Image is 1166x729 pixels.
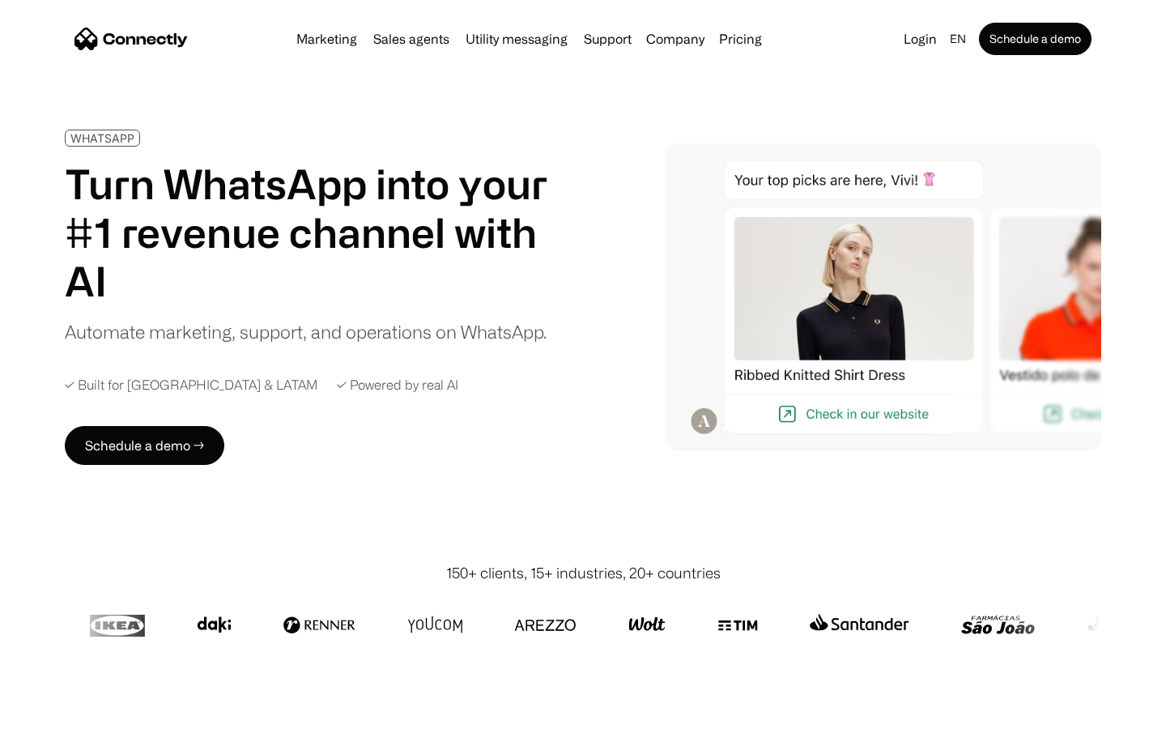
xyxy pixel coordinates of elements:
[65,318,547,345] div: Automate marketing, support, and operations on WhatsApp.
[65,160,567,305] h1: Turn WhatsApp into your #1 revenue channel with AI
[70,132,134,144] div: WHATSAPP
[32,701,97,723] ul: Language list
[74,27,188,51] a: home
[577,32,638,45] a: Support
[979,23,1092,55] a: Schedule a demo
[65,426,224,465] a: Schedule a demo →
[290,32,364,45] a: Marketing
[713,32,768,45] a: Pricing
[367,32,456,45] a: Sales agents
[16,699,97,723] aside: Language selected: English
[459,32,574,45] a: Utility messaging
[646,28,704,50] div: Company
[950,28,966,50] div: en
[897,28,943,50] a: Login
[641,28,709,50] div: Company
[943,28,976,50] div: en
[446,562,721,584] div: 150+ clients, 15+ industries, 20+ countries
[337,377,458,393] div: ✓ Powered by real AI
[65,377,317,393] div: ✓ Built for [GEOGRAPHIC_DATA] & LATAM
